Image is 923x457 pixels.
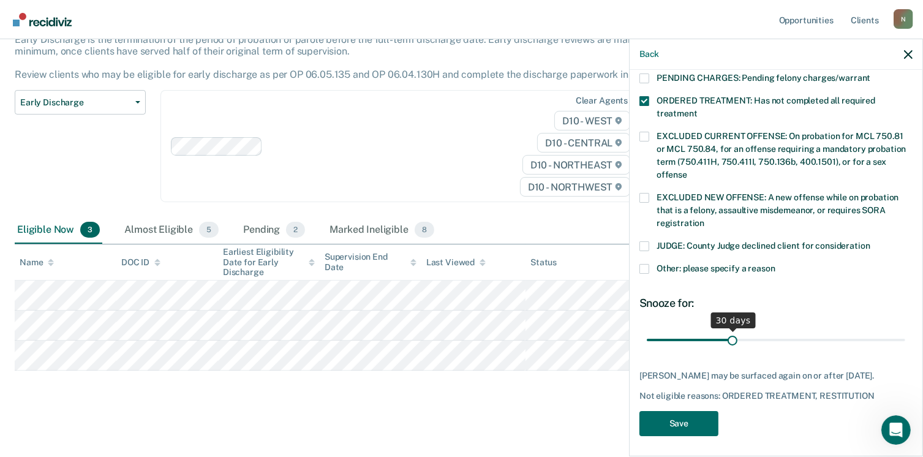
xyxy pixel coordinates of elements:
div: Last Viewed [426,257,486,268]
span: 8 [415,222,434,238]
span: ORDERED TREATMENT: Has not completed all required treatment [657,96,875,118]
p: Early Discharge is the termination of the period of probation or parole before the full-term disc... [15,34,673,81]
iframe: Intercom live chat [881,415,911,445]
span: JUDGE: County Judge declined client for consideration [657,241,870,251]
div: Snooze for: [639,296,913,310]
div: Status [530,257,557,268]
div: 30 days [711,312,756,328]
span: PENDING CHARGES: Pending felony charges/warrant [657,73,870,83]
span: EXCLUDED NEW OFFENSE: A new offense while on probation that is a felony, assaultive misdemeanor, ... [657,192,899,228]
div: N [894,9,913,29]
button: Profile dropdown button [894,9,913,29]
span: EXCLUDED CURRENT OFFENSE: On probation for MCL 750.81 or MCL 750.84, for an offense requiring a m... [657,131,906,179]
span: 5 [199,222,219,238]
span: D10 - NORTHEAST [522,155,630,175]
span: 2 [286,222,305,238]
span: D10 - WEST [554,111,630,130]
span: D10 - CENTRAL [537,133,630,153]
div: Almost Eligible [122,217,221,244]
img: Recidiviz [13,13,72,26]
div: [PERSON_NAME] may be surfaced again on or after [DATE]. [639,371,913,381]
div: Name [20,257,54,268]
button: Back [639,49,659,59]
div: Clear agents [576,96,628,106]
span: 3 [80,222,100,238]
div: Earliest Eligibility Date for Early Discharge [223,247,315,278]
div: Not eligible reasons: ORDERED TREATMENT, RESTITUTION [639,391,913,401]
span: Early Discharge [20,97,130,108]
div: Eligible Now [15,217,102,244]
div: Marked Ineligible [327,217,437,244]
div: DOC ID [121,257,160,268]
div: Pending [241,217,307,244]
button: Save [639,411,718,436]
span: Other: please specify a reason [657,263,775,273]
span: D10 - NORTHWEST [520,177,630,197]
div: Supervision End Date [325,252,416,273]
